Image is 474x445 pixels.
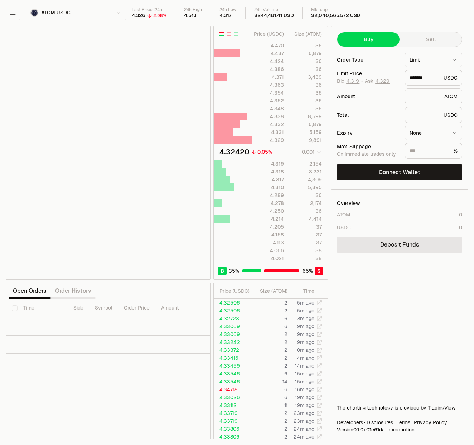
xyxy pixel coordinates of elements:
[214,378,252,386] td: 4.33546
[252,378,288,386] td: 14
[290,168,322,175] div: 3,231
[252,50,284,57] div: 4.437
[252,409,288,417] td: 2
[290,231,322,238] div: 37
[252,346,288,354] td: 2
[405,88,462,104] div: ATOM
[252,338,288,346] td: 2
[252,417,288,425] td: 2
[214,354,252,362] td: 4.33416
[303,267,313,274] span: 65 %
[295,378,314,385] time: 15m ago
[290,184,322,191] div: 5,395
[300,148,322,156] button: 0.001
[252,247,284,254] div: 4.066
[290,215,322,222] div: 4,414
[397,419,410,426] a: Terms
[6,26,210,279] iframe: Financial Chart
[252,176,284,183] div: 4.317
[252,200,284,207] div: 4.278
[405,70,462,86] div: USDC
[311,7,360,13] div: Mkt cap
[428,405,455,411] a: TradingView
[290,113,322,120] div: 8,599
[219,31,224,37] button: Show Buy and Sell Orders
[337,144,399,149] div: Max. Slippage
[252,89,284,96] div: 4.354
[252,386,288,393] td: 6
[252,58,284,65] div: 4.424
[252,97,284,104] div: 4.352
[252,192,284,199] div: 4.289
[337,404,462,411] div: The charting technology is provided by
[214,393,252,401] td: 4.33026
[290,73,322,81] div: 3,439
[295,394,314,401] time: 19m ago
[252,393,288,401] td: 6
[400,32,462,47] button: Sell
[214,417,252,425] td: 4.33719
[290,58,322,65] div: 36
[405,53,462,67] button: Limit
[233,31,239,37] button: Show Buy Orders Only
[219,147,250,157] div: 4.32420
[290,66,322,73] div: 36
[337,130,399,135] div: Expiry
[414,419,447,426] a: Privacy Policy
[337,426,462,433] div: Version 0.1.0 + in production
[132,13,145,19] div: 4.326
[294,434,314,440] time: 24m ago
[290,176,322,183] div: 4,309
[214,370,252,378] td: 4.33546
[290,89,322,96] div: 36
[214,338,252,346] td: 4.33242
[252,66,284,73] div: 4.386
[252,433,288,441] td: 2
[12,305,18,311] button: Select all
[252,239,284,246] div: 4.113
[346,78,360,84] button: 4.319
[405,107,462,123] div: USDC
[375,78,390,84] button: 4.329
[290,30,322,38] div: Size ( ATOM )
[295,370,314,377] time: 15m ago
[184,13,197,19] div: 4.513
[155,299,209,317] th: Amount
[258,287,287,295] div: Size ( ATOM )
[290,200,322,207] div: 2,174
[252,42,284,49] div: 4.470
[297,315,314,322] time: 8m ago
[290,129,322,136] div: 5,159
[214,362,252,370] td: 4.33459
[252,354,288,362] td: 2
[89,299,118,317] th: Symbol
[254,13,294,19] div: $244,481.41 USD
[214,346,252,354] td: 4.33372
[290,81,322,88] div: 36
[252,223,284,230] div: 4.205
[294,410,314,416] time: 23m ago
[297,307,314,314] time: 5m ago
[337,211,350,218] div: ATOM
[252,401,288,409] td: 11
[290,160,322,167] div: 2,154
[252,330,288,338] td: 2
[68,299,89,317] th: Side
[295,347,314,353] time: 10m ago
[459,224,462,231] div: 0
[214,330,252,338] td: 4.33069
[252,129,284,136] div: 4.331
[252,215,284,222] div: 4.214
[214,386,252,393] td: 4.34718
[214,307,252,315] td: 4.32506
[405,126,462,140] button: None
[209,299,263,317] th: Total
[214,409,252,417] td: 4.33719
[290,207,322,215] div: 36
[459,211,462,218] div: 0
[118,299,155,317] th: Order Price
[337,224,351,231] div: USDC
[252,121,284,128] div: 4.332
[219,13,232,19] div: 4.317
[132,7,166,13] div: Last Price (24h)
